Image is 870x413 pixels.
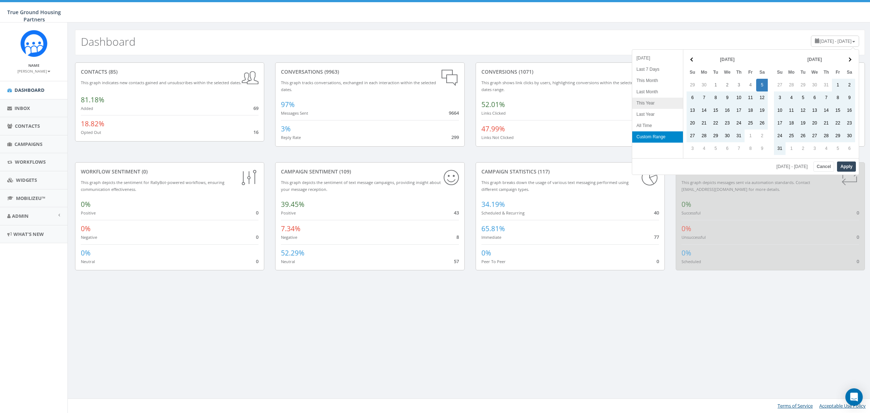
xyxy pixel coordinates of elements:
[756,79,768,91] td: 5
[687,104,698,117] td: 13
[733,117,745,130] td: 24
[745,91,756,104] td: 11
[481,210,525,216] small: Scheduled & Recurring
[81,119,104,128] span: 18.82%
[832,130,844,142] td: 29
[797,104,809,117] td: 12
[797,91,809,104] td: 5
[756,117,768,130] td: 26
[456,234,459,240] span: 8
[820,66,832,79] th: Th
[17,68,50,74] a: [PERSON_NAME]
[632,75,683,86] li: This Month
[797,66,809,79] th: Tu
[15,123,40,129] span: Contacts
[281,180,441,192] small: This graph depicts the sentiment of text message campaigns, providing insight about your message ...
[81,200,91,209] span: 0%
[698,142,710,155] td: 4
[756,142,768,155] td: 9
[820,91,832,104] td: 7
[481,168,659,175] div: Campaign Statistics
[710,117,721,130] td: 22
[832,79,844,91] td: 1
[681,259,701,264] small: Scheduled
[253,129,258,135] span: 16
[281,124,291,134] span: 3%
[774,142,786,155] td: 31
[809,79,820,91] td: 30
[687,79,698,91] td: 29
[632,109,683,120] li: Last Year
[733,91,745,104] td: 10
[710,66,721,79] th: Tu
[481,124,505,134] span: 47.99%
[681,180,810,192] small: This graph depicts messages sent via automation standards. Contact [EMAIL_ADDRESS][DOMAIN_NAME] f...
[857,209,859,216] span: 0
[451,134,459,140] span: 299
[481,234,501,240] small: Immediate
[338,168,351,175] span: (109)
[844,91,855,104] td: 9
[797,130,809,142] td: 26
[281,259,295,264] small: Neutral
[733,130,745,142] td: 31
[16,177,37,183] span: Widgets
[15,159,46,165] span: Workflows
[698,117,710,130] td: 21
[81,36,136,48] h2: Dashboard
[256,258,258,265] span: 0
[710,142,721,155] td: 5
[809,66,820,79] th: We
[837,161,855,172] button: Apply
[710,79,721,91] td: 1
[687,117,698,130] td: 20
[481,180,629,192] small: This graph breaks down the usage of various text messaging performed using different campaign types.
[745,104,756,117] td: 18
[786,53,844,66] th: [DATE]
[698,130,710,142] td: 28
[481,135,514,140] small: Links Not Clicked
[797,117,809,130] td: 19
[281,224,301,233] span: 7.34%
[832,104,844,117] td: 15
[809,104,820,117] td: 13
[281,80,436,92] small: This graph tracks conversations, exchanged in each interaction within the selected dates.
[745,66,756,79] th: Fr
[786,79,797,91] td: 28
[281,200,304,209] span: 39.45%
[733,142,745,155] td: 7
[7,9,61,23] span: True Ground Housing Partners
[81,106,93,111] small: Added
[632,64,683,75] li: Last 7 Days
[786,117,797,130] td: 18
[809,130,820,142] td: 27
[656,258,659,265] span: 0
[253,105,258,111] span: 69
[820,142,832,155] td: 4
[654,209,659,216] span: 40
[774,91,786,104] td: 3
[809,91,820,104] td: 6
[481,259,506,264] small: Peer To Peer
[687,66,698,79] th: Su
[721,66,733,79] th: We
[756,91,768,104] td: 12
[786,130,797,142] td: 25
[857,234,859,240] span: 0
[710,130,721,142] td: 29
[844,142,855,155] td: 6
[776,164,811,169] span: [DATE] - [DATE]
[107,68,117,75] span: (85)
[517,68,533,75] span: (1071)
[832,117,844,130] td: 22
[632,120,683,131] li: All Time
[632,86,683,98] li: Last Month
[281,234,297,240] small: Negative
[832,142,844,155] td: 5
[832,66,844,79] th: Fr
[844,104,855,117] td: 16
[454,258,459,265] span: 57
[844,66,855,79] th: Sa
[481,200,505,209] span: 34.19%
[845,388,863,406] div: Open Intercom Messenger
